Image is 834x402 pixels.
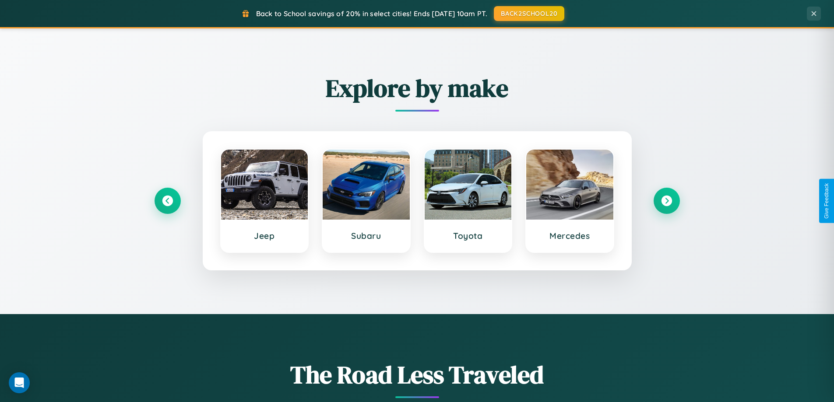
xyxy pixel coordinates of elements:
span: Back to School savings of 20% in select cities! Ends [DATE] 10am PT. [256,9,487,18]
div: Give Feedback [823,183,830,219]
h3: Toyota [433,231,503,241]
h3: Mercedes [535,231,605,241]
button: BACK2SCHOOL20 [494,6,564,21]
h3: Subaru [331,231,401,241]
h1: The Road Less Traveled [155,358,680,392]
div: Open Intercom Messenger [9,372,30,393]
h3: Jeep [230,231,299,241]
h2: Explore by make [155,71,680,105]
